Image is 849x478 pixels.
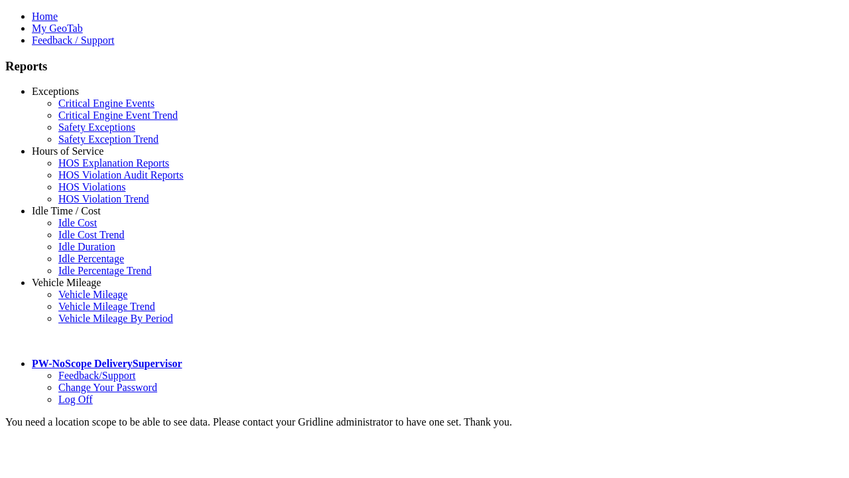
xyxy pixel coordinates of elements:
[58,217,97,228] a: Idle Cost
[58,98,155,109] a: Critical Engine Events
[58,370,135,381] a: Feedback/Support
[32,86,79,97] a: Exceptions
[58,133,159,145] a: Safety Exception Trend
[58,229,125,240] a: Idle Cost Trend
[32,35,114,46] a: Feedback / Support
[58,265,151,276] a: Idle Percentage Trend
[32,145,103,157] a: Hours of Service
[32,205,101,216] a: Idle Time / Cost
[5,416,844,428] div: You need a location scope to be able to see data. Please contact your Gridline administrator to h...
[58,253,124,264] a: Idle Percentage
[58,289,127,300] a: Vehicle Mileage
[32,358,182,369] a: PW-NoScope DeliverySupervisor
[58,301,155,312] a: Vehicle Mileage Trend
[58,110,178,121] a: Critical Engine Event Trend
[32,23,83,34] a: My GeoTab
[58,157,169,169] a: HOS Explanation Reports
[58,394,93,405] a: Log Off
[58,241,115,252] a: Idle Duration
[32,11,58,22] a: Home
[58,121,135,133] a: Safety Exceptions
[58,193,149,204] a: HOS Violation Trend
[58,169,184,181] a: HOS Violation Audit Reports
[58,382,157,393] a: Change Your Password
[58,181,125,193] a: HOS Violations
[32,277,101,288] a: Vehicle Mileage
[5,59,844,74] h3: Reports
[58,313,173,324] a: Vehicle Mileage By Period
